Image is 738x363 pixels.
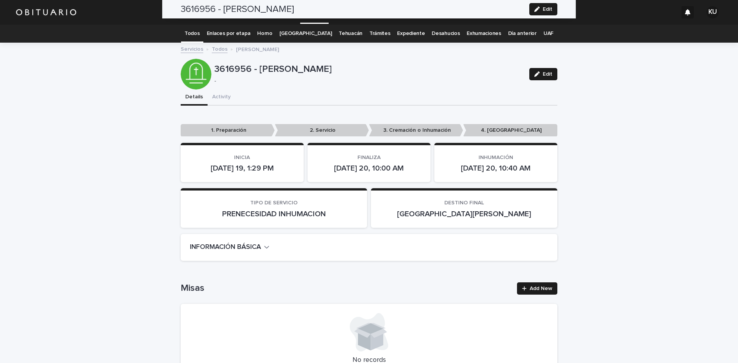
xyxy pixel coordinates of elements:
p: [PERSON_NAME] [236,45,279,53]
button: Edit [529,68,557,80]
p: 2. Servicio [275,124,369,137]
a: [GEOGRAPHIC_DATA] [279,25,332,43]
p: [DATE] 19, 1:29 PM [190,164,294,173]
p: 4. [GEOGRAPHIC_DATA] [463,124,557,137]
a: Tehuacán [339,25,362,43]
a: Servicios [181,44,203,53]
p: 3. Cremación o Inhumación [369,124,463,137]
span: INHUMACIÓN [479,155,513,160]
a: Día anterior [508,25,537,43]
span: INICIA [234,155,250,160]
h2: INFORMACIÓN BÁSICA [190,243,261,252]
a: Desahucios [432,25,460,43]
span: TIPO DE SERVICIO [250,200,298,206]
button: Details [181,90,208,106]
a: Expediente [397,25,425,43]
p: 1. Preparación [181,124,275,137]
button: Activity [208,90,235,106]
a: Todos [212,44,228,53]
a: Exhumaciones [467,25,501,43]
button: INFORMACIÓN BÁSICA [190,243,269,252]
span: Edit [543,71,552,77]
a: Add New [517,282,557,295]
a: Horno [257,25,272,43]
p: - [214,78,520,85]
img: HUM7g2VNRLqGMmR9WVqf [15,5,77,20]
p: [DATE] 20, 10:40 AM [444,164,548,173]
p: [GEOGRAPHIC_DATA][PERSON_NAME] [380,209,548,219]
div: KU [706,6,719,18]
span: FINALIZA [357,155,381,160]
a: Trámites [369,25,391,43]
h1: Misas [181,283,512,294]
span: DESTINO FINAL [444,200,484,206]
a: Enlaces por etapa [207,25,251,43]
p: [DATE] 20, 10:00 AM [317,164,421,173]
span: Add New [530,286,552,291]
a: UAF [544,25,553,43]
a: Todos [184,25,199,43]
p: 3616956 - [PERSON_NAME] [214,64,523,75]
p: PRENECESIDAD INHUMACION [190,209,358,219]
